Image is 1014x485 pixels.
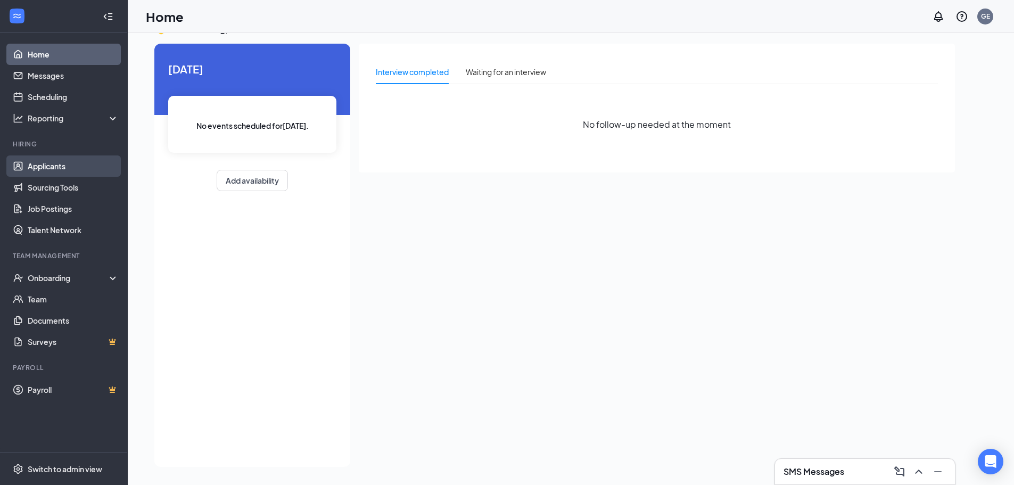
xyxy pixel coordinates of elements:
a: Home [28,44,119,65]
svg: UserCheck [13,273,23,283]
a: Job Postings [28,198,119,219]
div: Interview completed [376,66,449,78]
div: Switch to admin view [28,464,102,474]
svg: ChevronUp [912,465,925,478]
div: GE [981,12,990,21]
a: Team [28,289,119,310]
div: Payroll [13,363,117,372]
div: Reporting [28,113,119,124]
a: Documents [28,310,119,331]
svg: Collapse [103,11,113,22]
a: SurveysCrown [28,331,119,352]
svg: Minimize [931,465,944,478]
span: No events scheduled for [DATE] . [196,120,309,131]
svg: QuestionInfo [955,10,968,23]
svg: ComposeMessage [893,465,906,478]
svg: Analysis [13,113,23,124]
h3: SMS Messages [784,466,844,478]
h1: Home [146,7,184,26]
button: Add availability [217,170,288,191]
a: Scheduling [28,86,119,108]
svg: WorkstreamLogo [12,11,22,21]
button: Minimize [929,463,946,480]
a: PayrollCrown [28,379,119,400]
a: Messages [28,65,119,86]
div: Hiring [13,139,117,149]
svg: Settings [13,464,23,474]
div: Onboarding [28,273,110,283]
span: No follow-up needed at the moment [583,118,731,131]
a: Applicants [28,155,119,177]
div: Team Management [13,251,117,260]
div: Open Intercom Messenger [978,449,1003,474]
a: Sourcing Tools [28,177,119,198]
span: [DATE] [168,61,336,77]
button: ComposeMessage [891,463,908,480]
a: Talent Network [28,219,119,241]
div: Waiting for an interview [466,66,546,78]
svg: Notifications [932,10,945,23]
button: ChevronUp [910,463,927,480]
